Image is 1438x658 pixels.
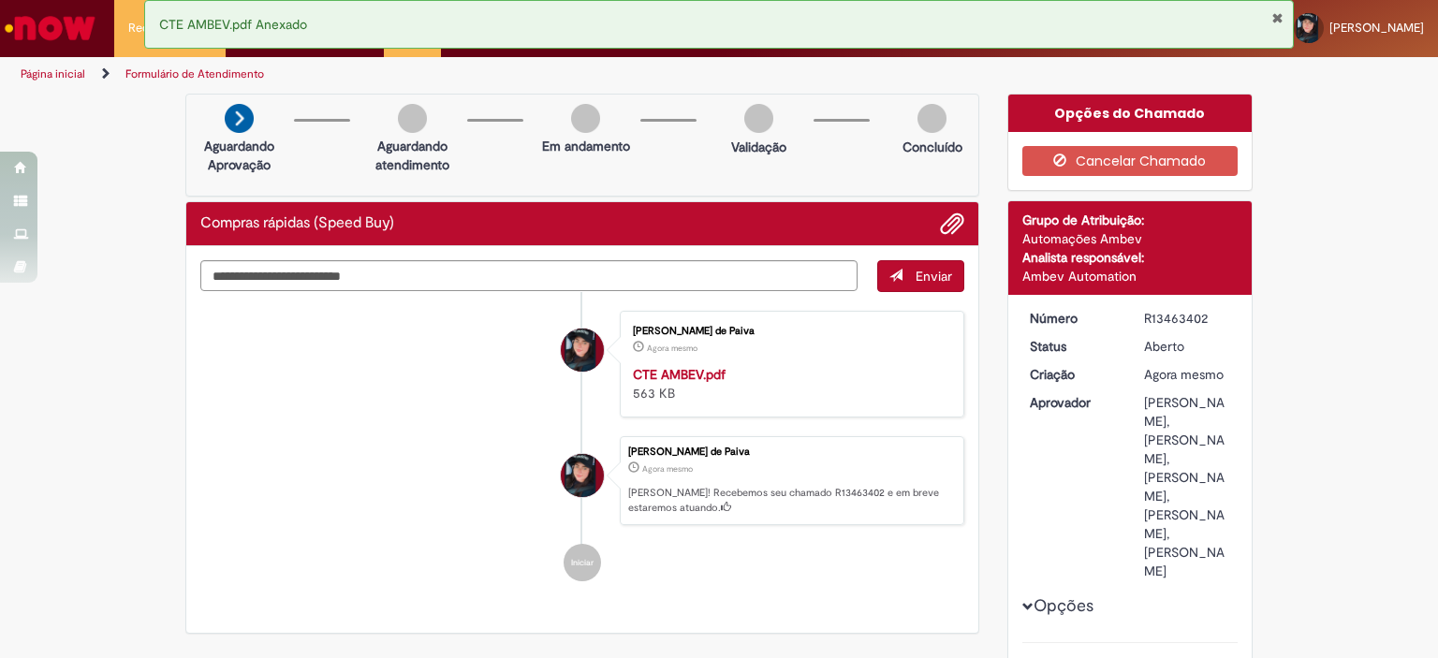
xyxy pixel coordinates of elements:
[1008,95,1253,132] div: Opções do Chamado
[200,260,858,292] textarea: Digite sua mensagem aqui...
[1022,267,1239,285] div: Ambev Automation
[125,66,264,81] a: Formulário de Atendimento
[628,446,954,458] div: [PERSON_NAME] de Paiva
[1016,365,1131,384] dt: Criação
[571,104,600,133] img: img-circle-grey.png
[1144,366,1224,383] span: Agora mesmo
[1144,337,1231,356] div: Aberto
[1016,393,1131,412] dt: Aprovador
[877,260,964,292] button: Enviar
[1022,229,1239,248] div: Automações Ambev
[159,16,307,33] span: CTE AMBEV.pdf Anexado
[744,104,773,133] img: img-circle-grey.png
[561,329,604,372] div: Ana Paula Lima de Paiva
[1144,309,1231,328] div: R13463402
[200,436,964,526] li: Ana Paula Lima de Paiva
[542,137,630,155] p: Em andamento
[1271,10,1284,25] button: Fechar Notificação
[14,57,945,92] ul: Trilhas de página
[1022,211,1239,229] div: Grupo de Atribuição:
[642,463,693,475] span: Agora mesmo
[917,104,946,133] img: img-circle-grey.png
[916,268,952,285] span: Enviar
[367,137,458,174] p: Aguardando atendimento
[633,365,945,402] div: 563 KB
[194,137,285,174] p: Aguardando Aprovação
[731,138,786,156] p: Validação
[633,366,726,383] a: CTE AMBEV.pdf
[1144,366,1224,383] time: 29/08/2025 16:21:11
[628,486,954,515] p: [PERSON_NAME]! Recebemos seu chamado R13463402 e em breve estaremos atuando.
[1016,337,1131,356] dt: Status
[21,66,85,81] a: Página inicial
[1144,365,1231,384] div: 29/08/2025 16:21:11
[1329,20,1424,36] span: [PERSON_NAME]
[2,9,98,47] img: ServiceNow
[647,343,697,354] span: Agora mesmo
[902,138,962,156] p: Concluído
[1022,146,1239,176] button: Cancelar Chamado
[940,212,964,236] button: Adicionar anexos
[398,104,427,133] img: img-circle-grey.png
[561,454,604,497] div: Ana Paula Lima de Paiva
[1022,248,1239,267] div: Analista responsável:
[200,215,394,232] h2: Compras rápidas (Speed Buy) Histórico de tíquete
[633,326,945,337] div: [PERSON_NAME] de Paiva
[1016,309,1131,328] dt: Número
[225,104,254,133] img: arrow-next.png
[200,292,964,601] ul: Histórico de tíquete
[1144,393,1231,580] div: [PERSON_NAME], [PERSON_NAME], [PERSON_NAME], [PERSON_NAME], [PERSON_NAME]
[128,19,194,37] span: Requisições
[647,343,697,354] time: 29/08/2025 16:21:08
[642,463,693,475] time: 29/08/2025 16:21:11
